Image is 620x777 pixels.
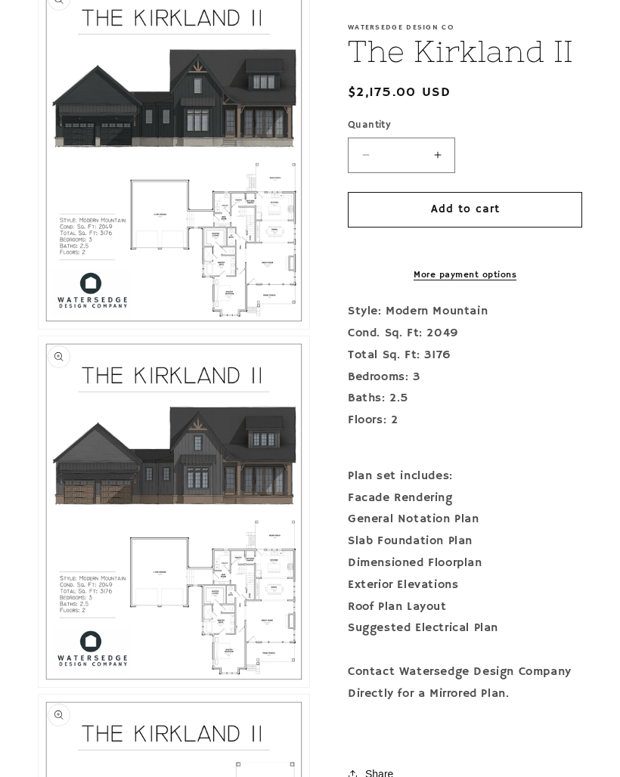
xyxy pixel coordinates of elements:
div: Plan set includes: [348,466,582,488]
div: Exterior Elevations [348,574,582,596]
div: General Notation Plan [348,509,582,531]
div: Roof Plan Layout [348,596,582,618]
a: More payment options [348,268,582,282]
span: $2,175.00 USD [348,82,451,103]
h1: The Kirkland II [348,32,582,71]
p: Style: Modern Mountain Cond. Sq. Ft: 2049 Total Sq. Ft: 3176 Bedrooms: 3 Baths: 2.5 Floors: 2 [348,301,582,454]
label: Quantity [348,118,582,133]
div: Slab Foundation Plan [348,531,582,553]
button: Add to cart [348,192,582,228]
div: Facade Rendering [348,488,582,509]
p: Watersedge Design Co [348,23,582,32]
div: Suggested Electrical Plan [348,618,582,639]
div: Contact Watersedge Design Company Directly for a Mirrored Plan. [348,661,582,705]
div: Dimensioned Floorplan [348,553,582,574]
